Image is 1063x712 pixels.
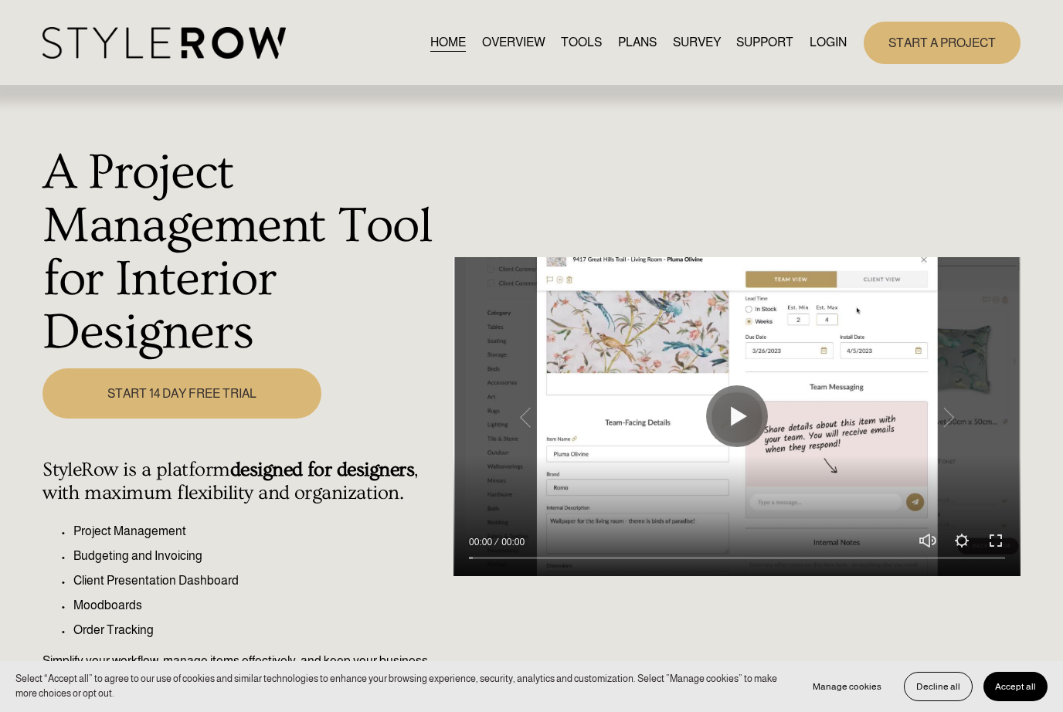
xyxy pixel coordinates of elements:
div: Current time [469,534,496,550]
p: Client Presentation Dashboard [73,571,445,590]
p: Simplify your workflow, manage items effectively, and keep your business running seamlessly. [42,652,445,689]
span: Accept all [995,681,1036,692]
button: Manage cookies [801,672,893,701]
p: Project Management [73,522,445,541]
p: Budgeting and Invoicing [73,547,445,565]
a: SURVEY [673,32,721,53]
a: PLANS [618,32,657,53]
a: START 14 DAY FREE TRIAL [42,368,321,419]
button: Play [706,385,768,447]
span: SUPPORT [736,33,793,52]
h1: A Project Management Tool for Interior Designers [42,146,445,360]
button: Accept all [983,672,1048,701]
strong: designed for designers [230,459,415,481]
span: Manage cookies [813,681,881,692]
img: StyleRow [42,27,286,59]
a: TOOLS [561,32,602,53]
div: Duration [496,534,528,550]
span: Decline all [916,681,960,692]
p: Select “Accept all” to agree to our use of cookies and similar technologies to enhance your brows... [15,672,786,701]
a: LOGIN [810,32,847,53]
a: START A PROJECT [864,22,1021,64]
a: OVERVIEW [482,32,545,53]
input: Seek [469,552,1005,563]
h4: StyleRow is a platform , with maximum flexibility and organization. [42,459,445,506]
p: Order Tracking [73,621,445,639]
button: Decline all [904,672,973,701]
a: HOME [430,32,466,53]
a: folder dropdown [736,32,793,53]
p: Moodboards [73,596,445,615]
